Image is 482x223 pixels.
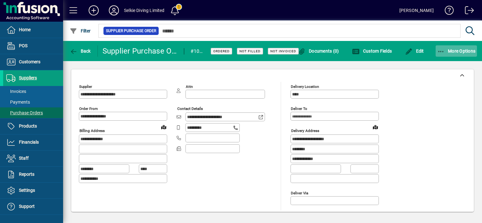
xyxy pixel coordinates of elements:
span: More Options [437,49,476,54]
a: Support [3,199,63,214]
div: #1087 [191,46,203,56]
span: Not Filled [239,49,261,53]
span: Supplier Purchase Order [106,28,156,34]
button: More Options [436,45,477,57]
mat-label: Attn [186,84,193,89]
a: Invoices [3,86,63,97]
a: Reports [3,167,63,182]
a: Settings [3,183,63,198]
span: Products [19,123,37,129]
span: Invoices [6,89,26,94]
a: Financials [3,134,63,150]
mat-label: Deliver To [291,106,307,111]
button: Custom Fields [350,45,393,57]
span: Custom Fields [352,49,392,54]
span: Reports [19,172,34,177]
a: Logout [460,1,474,22]
mat-label: Supplier [79,84,92,89]
a: Knowledge Base [440,1,454,22]
mat-label: Order from [79,106,98,111]
span: Financials [19,140,39,145]
span: POS [19,43,27,48]
span: Edit [405,49,424,54]
a: Home [3,22,63,38]
a: View on map [159,122,169,132]
span: Home [19,27,31,32]
a: View on map [370,122,380,132]
span: Not Invoiced [270,49,296,53]
span: Customers [19,59,40,64]
div: [PERSON_NAME] [399,5,434,15]
mat-label: Delivery Location [291,84,319,89]
button: Add [84,5,104,16]
a: Payments [3,97,63,107]
a: Staff [3,151,63,166]
span: Documents (0) [298,49,339,54]
div: Selkie Diving Limited [124,5,165,15]
span: Settings [19,188,35,193]
app-page-header-button: Back [63,45,98,57]
mat-label: Deliver via [291,191,308,195]
button: Edit [403,45,426,57]
span: Purchase Orders [6,110,43,115]
button: Documents (0) [297,45,341,57]
span: Suppliers [19,75,37,80]
span: Support [19,204,35,209]
button: Profile [104,5,124,16]
button: Filter [68,25,92,37]
span: Staff [19,156,29,161]
a: Products [3,118,63,134]
a: Customers [3,54,63,70]
span: Ordered [213,49,230,53]
button: Back [68,45,92,57]
span: Filter [70,28,91,33]
a: POS [3,38,63,54]
span: Payments [6,100,30,105]
div: Supplier Purchase Order [103,46,178,56]
a: Purchase Orders [3,107,63,118]
span: Back [70,49,91,54]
